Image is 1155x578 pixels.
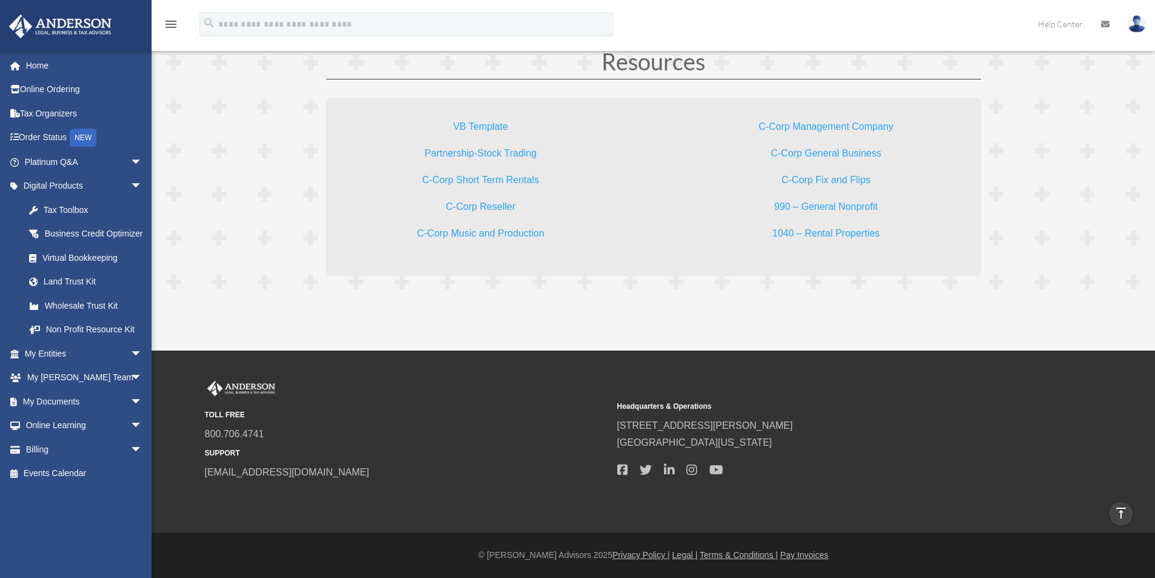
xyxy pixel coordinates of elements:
a: 800.706.4741 [205,429,264,439]
div: Tax Toolbox [42,203,146,218]
a: Online Ordering [8,78,161,102]
span: arrow_drop_down [130,150,155,175]
img: User Pic [1128,15,1146,33]
a: C-Corp Short Term Rentals [422,175,539,191]
a: VB Template [453,121,507,138]
div: © [PERSON_NAME] Advisors 2025 [152,548,1155,563]
a: Order StatusNEW [8,126,161,150]
div: Business Credit Optimizer [42,226,146,241]
i: vertical_align_top [1114,506,1128,520]
a: Tax Toolbox [17,198,161,222]
span: arrow_drop_down [130,389,155,414]
a: [STREET_ADDRESS][PERSON_NAME] [617,420,793,431]
a: C-Corp Reseller [446,201,515,218]
a: Privacy Policy | [612,550,670,560]
a: C-Corp General Business [771,148,881,164]
a: 990 – General Nonprofit [774,201,878,218]
span: arrow_drop_down [130,174,155,199]
span: arrow_drop_down [130,341,155,366]
i: menu [164,17,178,32]
a: Pay Invoices [780,550,828,560]
a: C-Corp Music and Production [417,228,544,244]
div: Virtual Bookkeeping [42,250,139,266]
a: menu [164,21,178,32]
a: Partnership-Stock Trading [424,148,537,164]
a: Events Calendar [8,462,161,486]
a: Virtual Bookkeeping [17,246,155,270]
a: Tax Organizers [8,101,161,126]
a: Billingarrow_drop_down [8,437,161,462]
a: C-Corp Fix and Flips [782,175,871,191]
a: [GEOGRAPHIC_DATA][US_STATE] [617,437,772,448]
a: Platinum Q&Aarrow_drop_down [8,150,161,174]
div: Wholesale Trust Kit [42,298,146,314]
a: Terms & Conditions | [700,550,778,560]
a: My Documentsarrow_drop_down [8,389,161,414]
img: Anderson Advisors Platinum Portal [205,381,278,397]
a: Digital Productsarrow_drop_down [8,174,161,198]
a: Online Learningarrow_drop_down [8,414,161,438]
a: Business Credit Optimizer [17,222,161,246]
div: Non Profit Resource Kit [42,322,146,337]
img: Anderson Advisors Platinum Portal [5,15,115,38]
span: arrow_drop_down [130,437,155,462]
span: arrow_drop_down [130,414,155,439]
a: Home [8,53,161,78]
small: SUPPORT [205,447,609,460]
div: NEW [70,129,96,147]
small: TOLL FREE [205,409,609,422]
a: Non Profit Resource Kit [17,318,161,342]
a: C-Corp Management Company [758,121,893,138]
a: My Entitiesarrow_drop_down [8,341,161,366]
div: Land Trust Kit [42,274,146,289]
a: Land Trust Kit [17,270,161,294]
i: search [203,16,216,30]
a: vertical_align_top [1108,501,1134,526]
a: Wholesale Trust Kit [17,294,161,318]
h1: Resources [326,50,981,79]
a: 1040 – Rental Properties [772,228,880,244]
a: Legal | [672,550,698,560]
a: [EMAIL_ADDRESS][DOMAIN_NAME] [205,467,369,477]
small: Headquarters & Operations [617,400,1021,413]
a: My [PERSON_NAME] Teamarrow_drop_down [8,366,161,390]
span: arrow_drop_down [130,366,155,391]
